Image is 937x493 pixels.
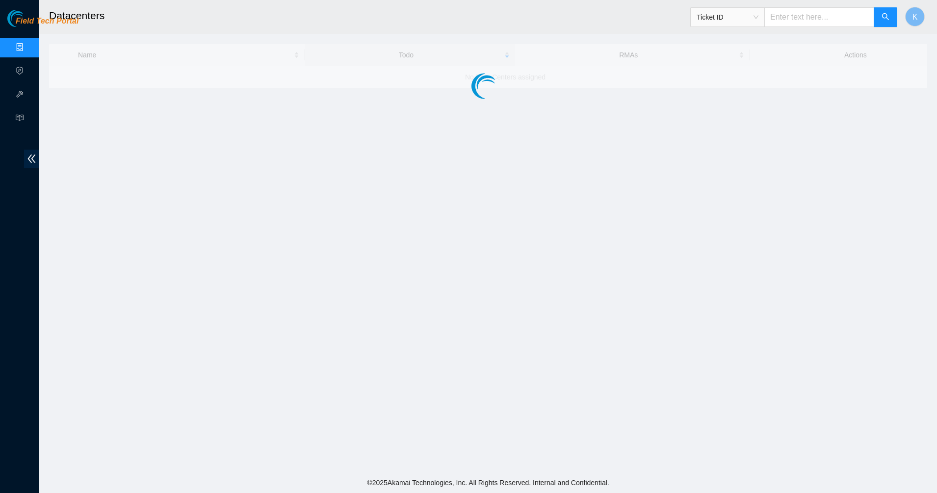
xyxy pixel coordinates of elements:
[7,10,50,27] img: Akamai Technologies
[764,7,874,27] input: Enter text here...
[16,17,78,26] span: Field Tech Portal
[912,11,918,23] span: K
[7,18,78,30] a: Akamai TechnologiesField Tech Portal
[874,7,897,27] button: search
[697,10,758,25] span: Ticket ID
[882,13,889,22] span: search
[16,109,24,129] span: read
[39,472,937,493] footer: © 2025 Akamai Technologies, Inc. All Rights Reserved. Internal and Confidential.
[905,7,925,26] button: K
[24,150,39,168] span: double-left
